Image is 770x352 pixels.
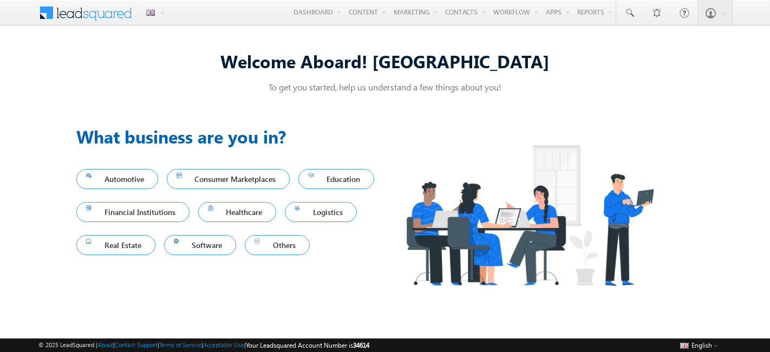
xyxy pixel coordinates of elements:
[246,341,369,349] span: Your Leadsquared Account Number is
[177,172,280,186] span: Consumer Marketplaces
[76,123,385,149] h3: What business are you in?
[76,81,694,93] p: To get you started, help us understand a few things about you!
[86,205,180,219] span: Financial Institutions
[203,341,244,348] a: Acceptable Use
[295,205,347,219] span: Logistics
[38,340,369,350] span: © 2025 LeadSquared | | | | |
[76,49,694,73] div: Welcome Aboard! [GEOGRAPHIC_DATA]
[385,123,674,307] img: Industry.png
[353,341,369,349] span: 34614
[691,341,712,349] span: English
[86,238,146,252] span: Real Estate
[115,341,158,348] a: Contact Support
[174,238,227,252] span: Software
[86,172,148,186] span: Automotive
[208,205,267,219] span: Healthcare
[308,172,364,186] span: Education
[97,341,113,348] a: About
[677,338,721,351] button: English
[255,238,300,252] span: Others
[159,341,201,348] a: Terms of Service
